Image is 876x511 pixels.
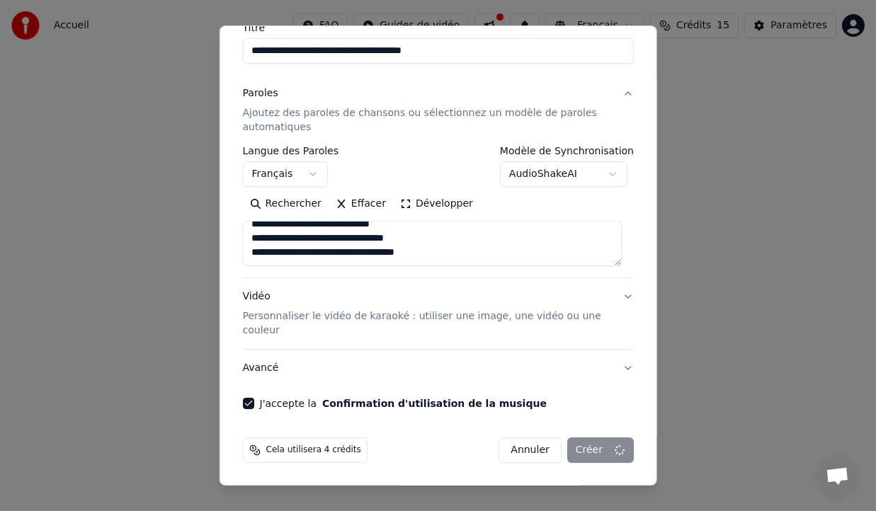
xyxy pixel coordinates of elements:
button: Effacer [329,193,393,215]
label: J'accepte la [259,398,546,408]
button: ParolesAjoutez des paroles de chansons ou sélectionnez un modèle de paroles automatiques [242,75,634,146]
button: Développer [393,193,480,215]
p: Ajoutez des paroles de chansons ou sélectionnez un modèle de paroles automatiques [242,106,611,134]
button: Rechercher [242,193,328,215]
div: Vidéo [242,289,611,338]
span: Cela utilisera 4 crédits [266,444,360,456]
p: Personnaliser le vidéo de karaoké : utiliser une image, une vidéo ou une couleur [242,309,611,338]
button: VidéoPersonnaliser le vidéo de karaoké : utiliser une image, une vidéo ou une couleur [242,278,634,349]
button: Annuler [499,437,561,463]
label: Langue des Paroles [242,146,339,156]
button: J'accepte la [322,398,547,408]
label: Modèle de Synchronisation [500,146,634,156]
div: Paroles [242,86,278,101]
div: ParolesAjoutez des paroles de chansons ou sélectionnez un modèle de paroles automatiques [242,146,634,277]
button: Avancé [242,350,634,386]
label: Titre [242,23,634,33]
